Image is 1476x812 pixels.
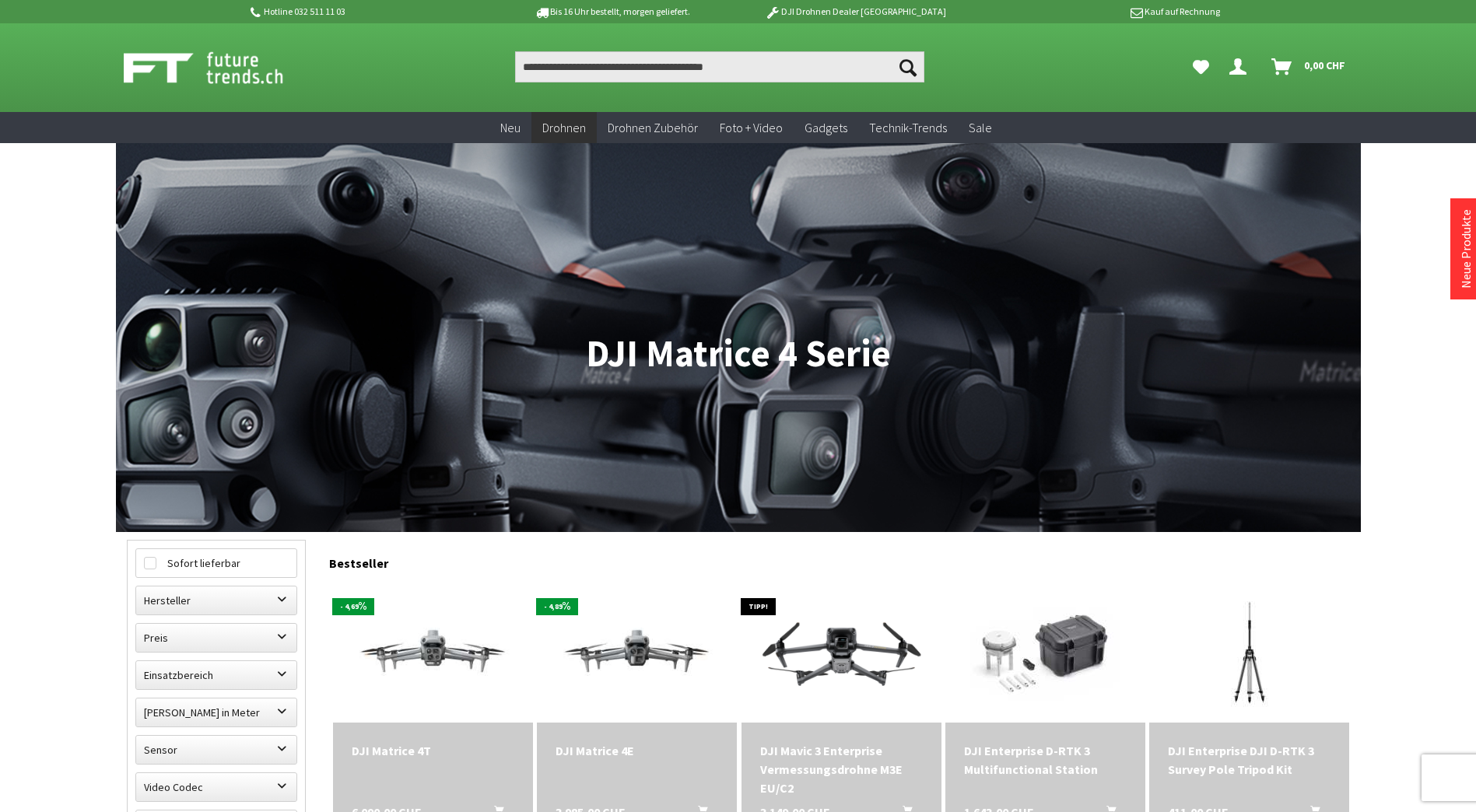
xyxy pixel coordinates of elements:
label: Preis [136,624,296,652]
div: DJI Enterprise DJI D-RTK 3 Survey Pole Tripod Kit [1168,741,1331,779]
a: Technik-Trends [858,112,958,144]
span: Drohnen Zubehör [608,120,698,135]
a: Meine Favoriten [1185,51,1217,82]
a: DJI Enterprise D-RTK 3 Multifunctional Station 1.643,00 CHF In den Warenkorb [964,741,1127,779]
label: Maximale Flughöhe in Meter [136,698,296,726]
label: Hersteller [136,586,296,614]
a: DJI Matrice 4T 6.090,00 CHF In den Warenkorb [352,741,514,760]
label: Sofort lieferbar [136,549,296,577]
a: DJI Mavic 3 Enterprise Vermessungsdrohne M3E EU/C2 3.149,00 CHF In den Warenkorb [760,741,923,797]
img: DJI Mavic 3E [742,596,941,709]
a: Gadgets [794,112,858,144]
label: Video Codec [136,773,296,801]
span: Drohnen [542,120,586,135]
a: Neue Produkte [1458,209,1474,289]
label: Einsatzbereich [136,661,296,689]
img: Shop Futuretrends - zur Startseite wechseln [124,48,317,87]
div: DJI Enterprise D-RTK 3 Multifunctional Station [964,741,1127,779]
img: DJI Enterprise DJI D-RTK 3 Survey Pole Tripod Kit [1156,583,1343,723]
span: Foto + Video [720,120,783,135]
a: DJI Enterprise DJI D-RTK 3 Survey Pole Tripod Kit 411,00 CHF In den Warenkorb [1168,741,1331,779]
label: Sensor [136,736,296,764]
img: DJI Matrice 4T [333,596,533,709]
a: Foto + Video [709,112,794,144]
p: Bis 16 Uhr bestellt, morgen geliefert. [491,2,734,21]
span: Neu [500,120,521,135]
a: Sale [958,112,1003,144]
a: Warenkorb [1265,51,1353,82]
span: Sale [969,120,992,135]
div: DJI Matrice 4T [352,741,514,760]
a: DJI Matrice 4E 3.985,00 CHF In den Warenkorb [556,741,718,760]
img: DJI Matrice 4E [537,596,737,709]
p: Kauf auf Rechnung [977,2,1220,21]
div: Bestseller [329,540,1350,579]
input: Produkt, Marke, Kategorie, EAN, Artikelnummer… [515,51,924,82]
span: 0,00 CHF [1304,53,1345,78]
div: DJI Mavic 3 Enterprise Vermessungsdrohne M3E EU/C2 [760,741,923,797]
p: Hotline 032 511 11 03 [248,2,491,21]
button: Suchen [892,51,924,82]
img: DJI Enterprise D-RTK 3 Multifunctional Station [952,583,1138,723]
div: DJI Matrice 4E [556,741,718,760]
span: Gadgets [805,120,847,135]
a: Drohnen Zubehör [597,112,709,144]
a: Neu [489,112,531,144]
p: DJI Drohnen Dealer [GEOGRAPHIC_DATA] [734,2,976,21]
a: Dein Konto [1223,51,1259,82]
a: Drohnen [531,112,597,144]
h1: DJI Matrice 4 Serie [127,334,1350,373]
span: Technik-Trends [869,120,947,135]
